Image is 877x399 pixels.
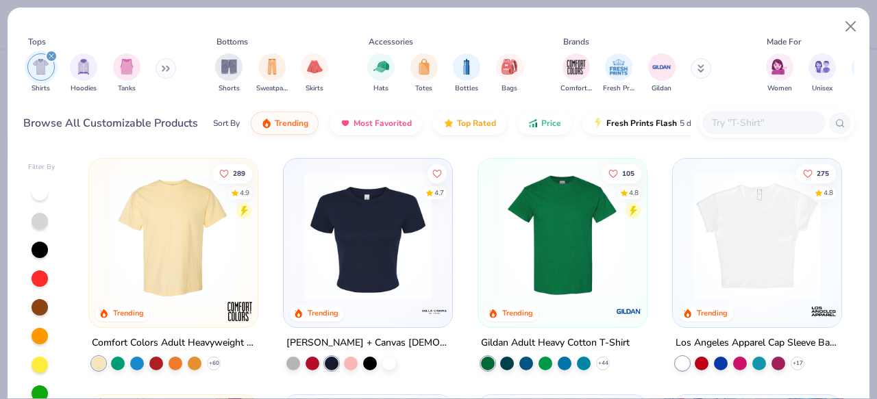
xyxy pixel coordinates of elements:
div: filter for Sweatpants [256,53,288,94]
button: filter button [603,53,634,94]
img: Shirts Image [33,59,49,75]
button: filter button [560,53,592,94]
button: filter button [766,53,793,94]
img: Hoodies Image [76,59,91,75]
button: filter button [113,53,140,94]
span: Fresh Prints [603,83,634,94]
button: filter button [496,53,523,94]
button: filter button [215,53,243,94]
img: 28425ec1-0436-412d-a053-7d6557a5cd09 [438,172,580,300]
div: Made For [767,36,801,48]
img: Shorts Image [221,59,237,75]
span: Hoodies [71,83,97,94]
span: Comfort Colors [560,83,592,94]
span: Top Rated [457,118,496,129]
button: Fresh Prints Flash5 day delivery [582,112,741,135]
span: Shirts [32,83,50,94]
button: Price [517,112,571,135]
span: Unisex [812,83,832,94]
div: filter for Skirts [301,53,328,94]
div: 4.8 [824,188,833,198]
div: Filter By [28,162,55,172]
div: [PERSON_NAME] + Canvas [DEMOGRAPHIC_DATA]' Micro Ribbed Baby Tee [286,335,449,352]
div: Brands [563,36,589,48]
span: Bags [502,83,517,94]
div: filter for Totes [410,53,438,94]
div: Browse All Customizable Products [23,115,198,131]
span: Price [541,118,561,129]
button: filter button [410,53,438,94]
button: filter button [648,53,676,94]
button: filter button [367,53,395,94]
img: Bottles Image [459,59,474,75]
div: Accessories [369,36,413,48]
span: + 44 [597,359,608,368]
span: Tanks [118,83,136,94]
div: filter for Unisex [808,53,836,94]
span: Women [767,83,792,94]
div: filter for Hats [367,53,395,94]
span: Sweatpants [256,83,288,94]
button: filter button [256,53,288,94]
img: b0603986-75a5-419a-97bc-283c66fe3a23 [687,172,828,300]
img: Hats Image [373,59,389,75]
span: 5 day delivery [680,116,730,131]
div: Los Angeles Apparel Cap Sleeve Baby Rib Crop Top [676,335,839,352]
img: Gildan Image [652,57,672,77]
div: filter for Gildan [648,53,676,94]
img: Skirts Image [307,59,323,75]
button: filter button [70,53,97,94]
img: Los Angeles Apparel logo [809,298,837,325]
span: Shorts [219,83,240,94]
img: Totes Image [417,59,432,75]
button: Like [602,164,641,183]
img: most_fav.gif [340,118,351,129]
span: Totes [415,83,432,94]
img: 8f276ba5-c393-4181-b458-3fddca602df7 [297,172,438,300]
img: Unisex Image [815,59,830,75]
span: Trending [275,118,308,129]
img: Comfort Colors logo [226,298,254,325]
div: 4.7 [434,188,444,198]
span: Fresh Prints Flash [606,118,677,129]
div: Tops [28,36,46,48]
div: filter for Tanks [113,53,140,94]
img: db319196-8705-402d-8b46-62aaa07ed94f [492,172,633,300]
div: 4.9 [240,188,250,198]
button: filter button [301,53,328,94]
button: Top Rated [433,112,506,135]
img: c7959168-479a-4259-8c5e-120e54807d6b [632,172,774,300]
button: filter button [27,53,55,94]
img: 029b8af0-80e6-406f-9fdc-fdf898547912 [103,172,244,300]
span: 105 [622,170,634,177]
div: Comfort Colors Adult Heavyweight T-Shirt [92,335,255,352]
img: TopRated.gif [443,118,454,129]
span: 289 [234,170,246,177]
button: filter button [453,53,480,94]
img: Fresh Prints Image [608,57,629,77]
img: Gildan logo [615,298,643,325]
div: filter for Hoodies [70,53,97,94]
span: 275 [817,170,829,177]
div: filter for Fresh Prints [603,53,634,94]
img: Comfort Colors Image [566,57,586,77]
img: Women Image [771,59,787,75]
img: trending.gif [261,118,272,129]
div: filter for Comfort Colors [560,53,592,94]
button: Like [796,164,836,183]
div: filter for Bottles [453,53,480,94]
div: Gildan Adult Heavy Cotton T-Shirt [481,335,630,352]
input: Try "T-Shirt" [711,115,816,131]
div: filter for Shorts [215,53,243,94]
button: Close [838,14,864,40]
img: Bags Image [502,59,517,75]
img: flash.gif [593,118,604,129]
button: Like [213,164,253,183]
div: filter for Bags [496,53,523,94]
span: + 17 [792,359,802,368]
span: Hats [373,83,388,94]
div: filter for Shirts [27,53,55,94]
div: filter for Women [766,53,793,94]
span: Most Favorited [354,118,412,129]
span: Bottles [455,83,478,94]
